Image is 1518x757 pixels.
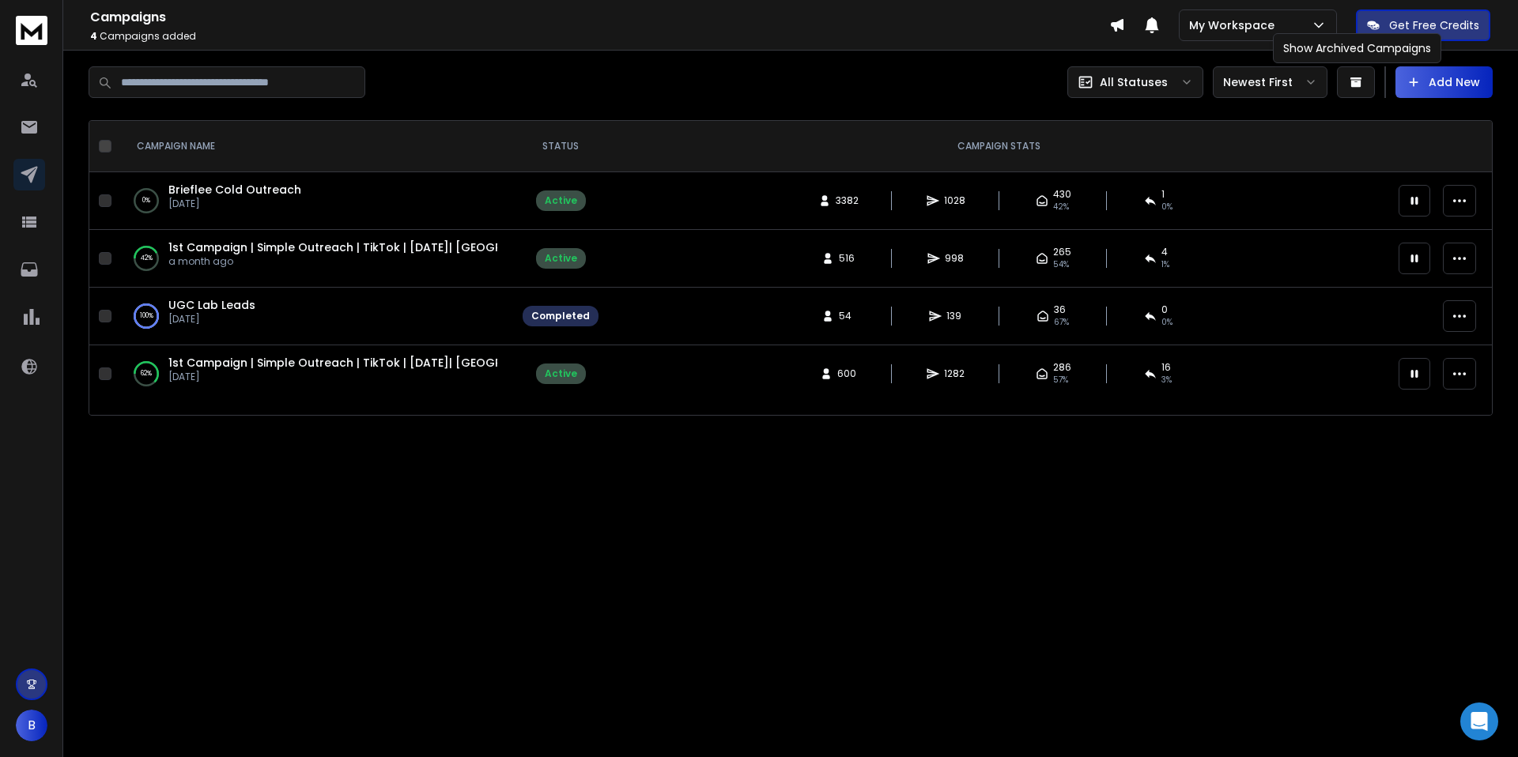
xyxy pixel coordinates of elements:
span: 1 [1161,188,1165,201]
span: 998 [945,252,964,265]
p: My Workspace [1189,17,1281,33]
span: 430 [1053,188,1071,201]
span: 1 % [1161,258,1169,271]
span: 1282 [944,367,965,380]
td: 62%1st Campaign | Simple Outreach | TikTok | [DATE]| [GEOGRAPHIC_DATA][DATE] [118,345,513,403]
span: 516 [839,252,855,265]
button: Get Free Credits [1356,9,1490,41]
th: CAMPAIGN NAME [118,121,513,172]
a: 1st Campaign | Simple Outreach | TikTok | [DATE]| [GEOGRAPHIC_DATA] [168,239,582,255]
p: [DATE] [168,198,301,210]
p: All Statuses [1100,74,1168,90]
div: Active [545,252,577,265]
span: 3382 [836,194,859,207]
a: Brieflee Cold Outreach [168,182,301,198]
p: [DATE] [168,313,255,326]
span: 0 % [1161,316,1172,329]
span: 265 [1053,246,1071,258]
a: 1st Campaign | Simple Outreach | TikTok | [DATE]| [GEOGRAPHIC_DATA] [168,355,582,371]
button: B [16,710,47,741]
p: a month ago [168,255,497,268]
span: 0 % [1161,201,1172,213]
div: Open Intercom Messenger [1460,702,1498,740]
div: Active [545,194,577,207]
span: 4 [1161,246,1168,258]
td: 100%UGC Lab Leads[DATE] [118,288,513,345]
th: STATUS [513,121,608,172]
span: 16 [1161,361,1171,374]
p: 42 % [141,250,153,266]
div: Show Archived Campaigns [1273,33,1441,63]
span: 54 [839,310,855,322]
span: 286 [1053,361,1071,374]
a: UGC Lab Leads [168,297,255,313]
th: CAMPAIGN STATS [608,121,1389,172]
span: 4 [90,29,97,43]
p: 0 % [142,193,150,209]
p: 100 % [140,308,153,324]
p: [DATE] [168,371,497,383]
p: 62 % [141,366,152,382]
h1: Campaigns [90,8,1109,27]
div: Completed [531,310,590,322]
span: 139 [946,310,962,322]
span: 57 % [1053,374,1068,386]
span: 67 % [1054,316,1069,329]
button: Add New [1395,66,1493,98]
span: 3 % [1161,374,1172,386]
span: 54 % [1053,258,1069,271]
span: 1028 [944,194,965,207]
p: Get Free Credits [1389,17,1479,33]
td: 42%1st Campaign | Simple Outreach | TikTok | [DATE]| [GEOGRAPHIC_DATA]a month ago [118,230,513,288]
td: 0%Brieflee Cold Outreach[DATE] [118,172,513,230]
span: 42 % [1053,201,1069,213]
div: Active [545,367,577,380]
span: 0 [1161,303,1168,316]
img: logo [16,16,47,45]
span: 600 [837,367,856,380]
button: Newest First [1213,66,1327,98]
p: Campaigns added [90,30,1109,43]
span: 36 [1054,303,1066,316]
